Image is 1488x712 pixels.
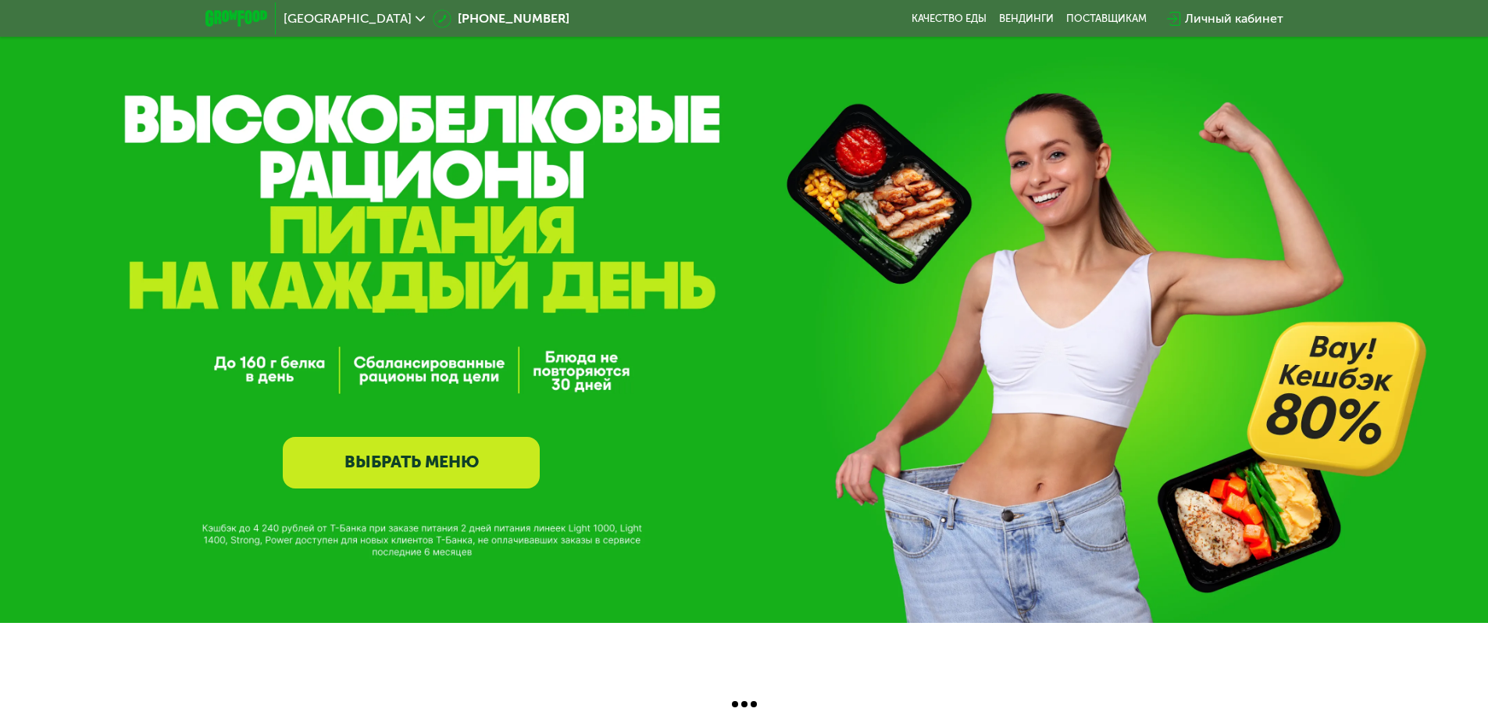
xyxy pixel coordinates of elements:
a: Качество еды [912,13,987,25]
a: [PHONE_NUMBER] [433,9,569,28]
div: Личный кабинет [1185,9,1283,28]
a: ВЫБРАТЬ МЕНЮ [283,437,540,488]
span: [GEOGRAPHIC_DATA] [284,13,412,25]
div: поставщикам [1066,13,1147,25]
a: Вендинги [999,13,1054,25]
